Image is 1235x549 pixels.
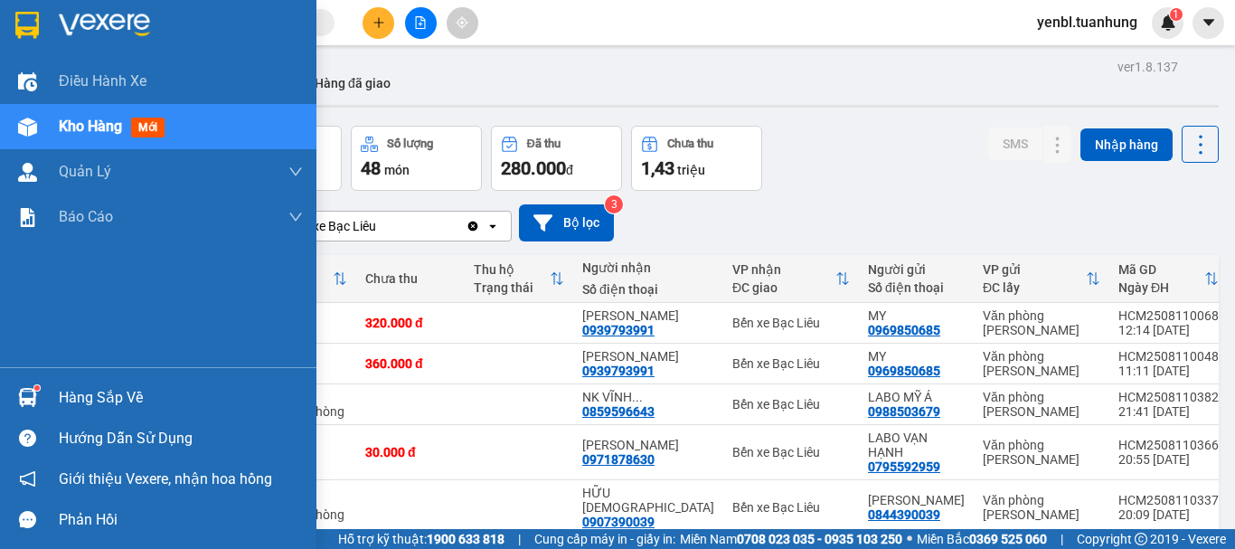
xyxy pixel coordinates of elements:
span: yenbl.tuanhung [1023,11,1152,33]
div: MY [868,308,965,323]
span: món [384,163,410,177]
div: Bến xe Bạc Liêu [732,445,850,459]
div: 20:55 [DATE] [1118,452,1219,467]
img: icon-new-feature [1160,14,1176,31]
div: 0969850685 [868,364,940,378]
div: Trạng thái [474,280,550,295]
th: Toggle SortBy [974,255,1109,303]
span: 280.000 [501,157,566,179]
div: Số lượng [387,137,433,150]
strong: 0369 525 060 [969,532,1047,546]
div: VP gửi [983,262,1086,277]
div: Văn phòng [PERSON_NAME] [983,390,1100,419]
strong: 0708 023 035 - 0935 103 250 [737,532,902,546]
div: Người gửi [868,262,965,277]
div: ver 1.8.137 [1117,57,1178,77]
span: message [19,511,36,528]
div: HCM2508110382 [1118,390,1219,404]
button: aim [447,7,478,39]
button: Đã thu280.000đ [491,126,622,191]
span: file-add [414,16,427,29]
div: LABO MỸ Á [868,390,965,404]
button: SMS [988,128,1042,160]
div: HCM2508110366 [1118,438,1219,452]
div: Bến xe Bạc Liêu [732,397,850,412]
span: notification [19,470,36,487]
div: HCM2508110068 [1118,308,1219,323]
button: plus [363,7,394,39]
div: LABO VẠN HẠNH [868,431,965,459]
span: question-circle [19,430,36,447]
div: 0844390039 [868,507,940,522]
img: warehouse-icon [18,72,37,91]
div: Số điện thoại [582,282,714,297]
div: ĐC lấy [983,280,1086,295]
div: HOÀNG LÂM [582,308,714,323]
img: warehouse-icon [18,118,37,137]
img: warehouse-icon [18,388,37,407]
div: Hàng sắp về [59,384,303,412]
div: 360.000 đ [365,356,456,371]
th: Toggle SortBy [1109,255,1228,303]
span: down [288,210,303,224]
span: Miền Nam [680,529,902,549]
img: warehouse-icon [18,163,37,182]
div: Mã GD [1118,262,1204,277]
div: 0859596643 [582,404,655,419]
strong: 1900 633 818 [427,532,504,546]
div: HCM2508110337 [1118,493,1219,507]
span: ⚪️ [907,535,912,543]
div: Văn phòng [PERSON_NAME] [983,349,1100,378]
div: 11:11 [DATE] [1118,364,1219,378]
div: NK VĨNH HƯNG [582,390,714,404]
div: Người nhận [582,260,714,275]
div: 0988503679 [868,404,940,419]
span: aim [456,16,468,29]
span: caret-down [1201,14,1217,31]
div: Chưa thu [365,271,456,286]
div: HCM2508110048 [1118,349,1219,364]
span: Báo cáo [59,205,113,228]
div: Văn phòng [PERSON_NAME] [983,438,1100,467]
div: 0907390039 [582,515,655,529]
div: Số điện thoại [868,280,965,295]
div: Thu hộ [474,262,550,277]
span: copyright [1135,533,1147,545]
span: Miền Bắc [917,529,1047,549]
div: HOÀNG HUY [582,438,714,452]
span: ... [632,390,643,404]
div: MY [868,349,965,364]
div: Bến xe Bạc Liêu [732,356,850,371]
span: 1,43 [641,157,674,179]
div: 0939793991 [582,323,655,337]
th: Toggle SortBy [465,255,573,303]
sup: 3 [605,195,623,213]
span: Hỗ trợ kỹ thuật: [338,529,504,549]
span: mới [131,118,165,137]
button: Nhập hàng [1080,128,1173,161]
button: file-add [405,7,437,39]
button: Số lượng48món [351,126,482,191]
input: Selected Bến xe Bạc Liêu. [378,217,380,235]
div: Bến xe Bạc Liêu [732,316,850,330]
span: Cung cấp máy in - giấy in: [534,529,675,549]
button: Chưa thu1,43 triệu [631,126,762,191]
span: | [518,529,521,549]
div: VP nhận [732,262,835,277]
div: 0971878630 [582,452,655,467]
span: 1 [1173,8,1179,21]
div: Bến xe Bạc Liêu [288,217,376,235]
span: down [288,165,303,179]
th: Toggle SortBy [723,255,859,303]
div: Phản hồi [59,506,303,534]
div: ĐC giao [732,280,835,295]
span: Điều hành xe [59,70,146,92]
div: Ngày ĐH [1118,280,1204,295]
div: Bến xe Bạc Liêu [732,500,850,515]
span: plus [372,16,385,29]
button: caret-down [1193,7,1224,39]
div: Chưa thu [667,137,713,150]
div: 20:09 [DATE] [1118,507,1219,522]
svg: open [486,219,500,233]
div: 0795592959 [868,459,940,474]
